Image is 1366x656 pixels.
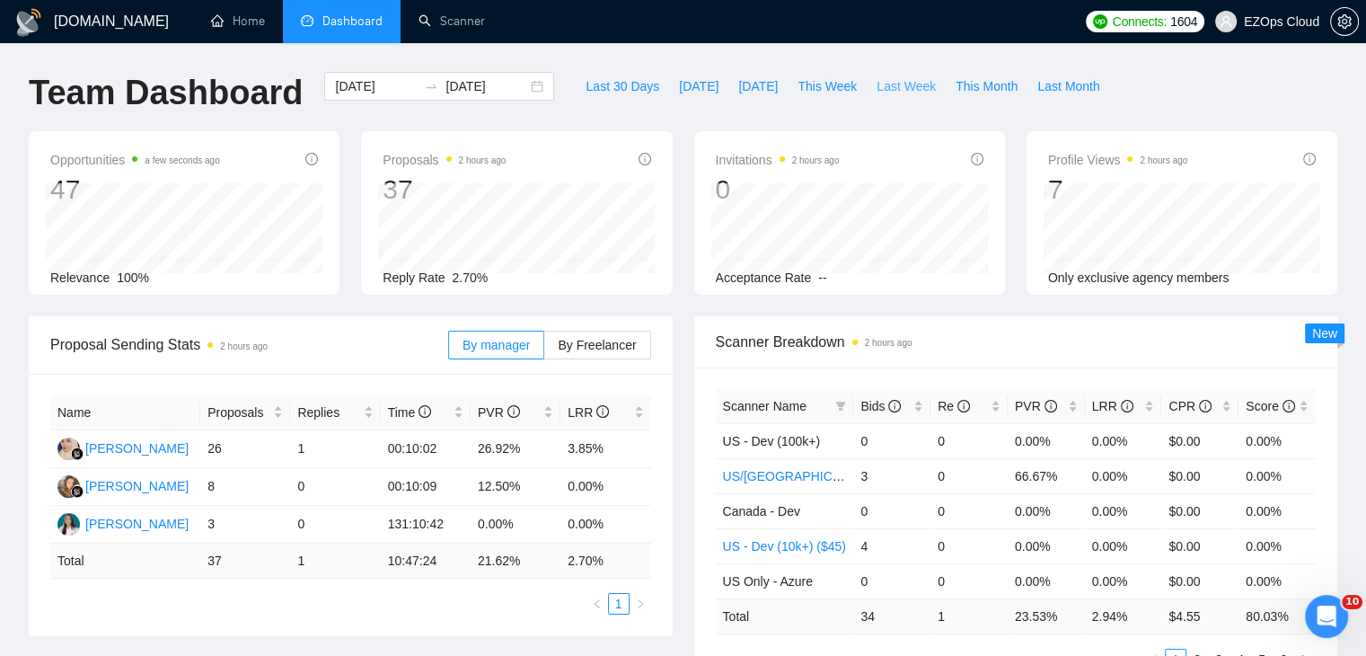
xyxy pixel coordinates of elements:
[1008,563,1085,598] td: 0.00%
[860,399,901,413] span: Bids
[956,76,1018,96] span: This Month
[560,506,650,544] td: 0.00%
[471,544,560,579] td: 21.62 %
[1121,400,1133,412] span: info-circle
[558,338,636,352] span: By Freelancer
[1331,14,1358,29] span: setting
[1085,598,1162,634] td: 2.94 %
[1303,153,1316,165] span: info-circle
[335,76,417,96] input: Start date
[50,333,448,356] span: Proposal Sending Stats
[424,79,438,93] span: to
[716,331,1317,353] span: Scanner Breakdown
[145,155,219,165] time: a few seconds ago
[1246,399,1294,413] span: Score
[568,405,609,420] span: LRR
[1238,423,1316,458] td: 0.00%
[50,149,220,171] span: Opportunities
[301,14,313,27] span: dashboard
[723,434,821,448] span: US - Dev (100k+)
[381,506,471,544] td: 131:10:42
[609,594,629,614] a: 1
[1048,149,1188,171] span: Profile Views
[560,544,650,579] td: 2.70 %
[723,539,846,554] a: US - Dev (10k+) ($45)
[50,173,220,207] div: 47
[630,593,651,615] li: Next Page
[1015,399,1057,413] span: PVR
[1161,423,1238,458] td: $0.00
[1342,595,1362,609] span: 10
[1161,528,1238,563] td: $0.00
[381,430,471,468] td: 00:10:02
[507,405,520,418] span: info-circle
[1113,12,1167,31] span: Connects:
[728,72,788,101] button: [DATE]
[1008,598,1085,634] td: 23.53 %
[1305,595,1348,638] iframe: Intercom live chat
[50,544,200,579] td: Total
[930,563,1008,598] td: 0
[200,430,290,468] td: 26
[560,468,650,506] td: 0.00%
[716,598,854,634] td: Total
[453,270,489,285] span: 2.70%
[50,270,110,285] span: Relevance
[576,72,669,101] button: Last 30 Days
[1330,7,1359,36] button: setting
[971,153,983,165] span: info-circle
[1048,270,1229,285] span: Only exclusive agency members
[930,423,1008,458] td: 0
[200,468,290,506] td: 8
[1170,12,1197,31] span: 1604
[459,155,507,165] time: 2 hours ago
[290,468,380,506] td: 0
[383,149,506,171] span: Proposals
[1238,528,1316,563] td: 0.00%
[1044,400,1057,412] span: info-circle
[608,593,630,615] li: 1
[1161,598,1238,634] td: $ 4.55
[200,544,290,579] td: 37
[669,72,728,101] button: [DATE]
[930,598,1008,634] td: 1
[792,155,840,165] time: 2 hours ago
[305,153,318,165] span: info-circle
[71,448,84,460] img: gigradar-bm.png
[1140,155,1187,165] time: 2 hours ago
[723,504,800,519] span: Canada - Dev
[207,403,269,422] span: Proposals
[200,506,290,544] td: 3
[1238,493,1316,528] td: 0.00%
[596,405,609,418] span: info-circle
[630,593,651,615] button: right
[635,598,646,609] span: right
[798,76,857,96] span: This Week
[1199,400,1212,412] span: info-circle
[381,544,471,579] td: 10:47:24
[1220,15,1232,28] span: user
[716,173,840,207] div: 0
[930,528,1008,563] td: 0
[1048,173,1188,207] div: 7
[1312,326,1337,341] span: New
[1168,399,1211,413] span: CPR
[835,401,846,412] span: filter
[716,270,812,285] span: Acceptance Rate
[85,476,189,496] div: [PERSON_NAME]
[200,395,290,430] th: Proposals
[1093,14,1107,29] img: upwork-logo.png
[290,430,380,468] td: 1
[57,475,80,498] img: NK
[71,485,84,498] img: gigradar-bm.png
[57,438,80,460] img: AJ
[383,173,506,207] div: 37
[29,72,303,114] h1: Team Dashboard
[818,270,826,285] span: --
[471,430,560,468] td: 26.92%
[586,593,608,615] li: Previous Page
[14,8,43,37] img: logo
[877,76,936,96] span: Last Week
[1161,563,1238,598] td: $0.00
[1092,399,1133,413] span: LRR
